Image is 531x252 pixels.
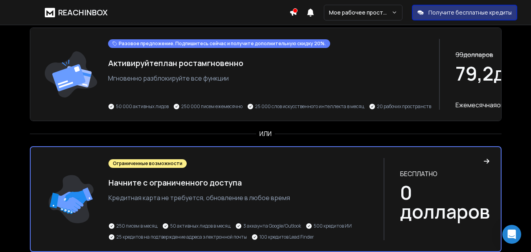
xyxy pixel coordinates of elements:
[428,9,512,16] font: Получите бесплатные кредиты
[259,129,272,138] font: ИЛИ
[116,234,247,240] font: 25 кредитов на подтверждение адреса электронной почты
[45,8,55,17] img: логотип
[58,7,108,18] font: REACHINBOX
[116,223,158,229] font: 250 писем в месяц
[42,158,101,240] img: тащить
[116,103,169,110] font: 50 000 активных лидов
[108,58,158,68] font: Активируйте
[259,234,314,240] font: 100 кредитов Lead Finder
[400,180,490,224] font: 0 долларов
[456,101,497,109] font: Ежемесячная
[41,39,100,110] img: тащить
[463,50,493,59] font: долларов
[329,9,406,16] font: Мое рабочее пространство
[377,103,431,110] font: 20 рабочих пространств
[170,223,231,229] font: 50 активных лидов в месяц
[400,169,437,178] font: БЕСПЛАТНО
[314,223,352,229] font: 500 кредитов ИИ
[108,74,229,83] font: Мгновенно разблокируйте все функции
[497,101,518,109] font: оплата
[243,223,301,229] font: 3 аккаунта Google/Outlook
[108,177,242,188] font: Начните с ограниченного доступа
[181,103,243,110] font: 250 000 писем ежемесячно
[412,5,517,20] button: Получите бесплатные кредиты
[456,61,494,86] font: 79,2
[202,58,243,68] font: мгновенно
[456,50,463,59] font: 99
[108,193,290,202] font: Кредитная карта не требуется, обновление в любое время
[255,103,364,110] font: 25 000 слов искусственного интеллекта в месяц
[113,160,182,167] font: Ограниченные возможности
[119,40,326,47] font: Разовое предложение. Подпишитесь сейчас и получите дополнительную скидку 20%.
[158,58,202,68] font: план роста
[502,225,521,244] div: Open Intercom Messenger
